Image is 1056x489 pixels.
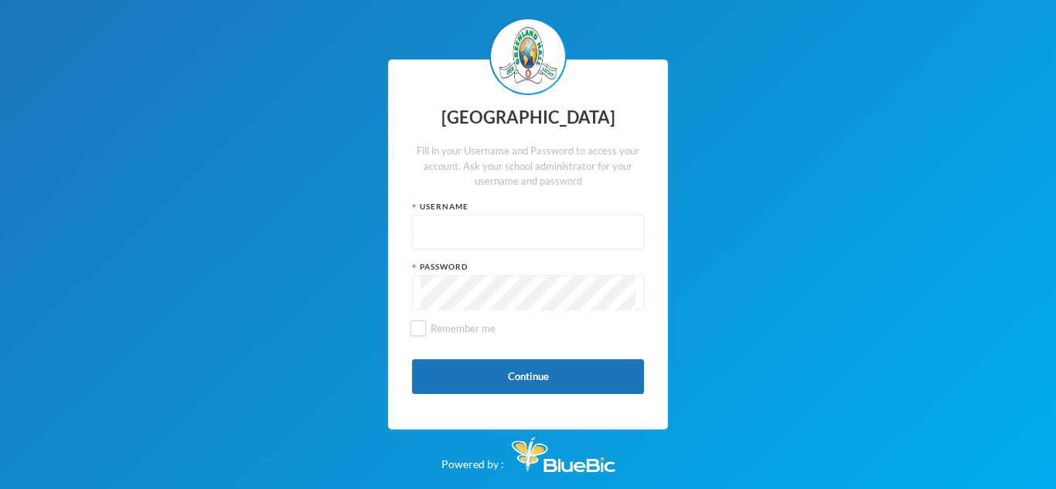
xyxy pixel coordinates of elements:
[412,103,644,133] div: [GEOGRAPHIC_DATA]
[412,201,644,212] div: Username
[412,359,644,394] button: Continue
[424,322,502,334] span: Remember me
[412,144,644,189] div: Fill in your Username and Password to access your account. Ask your school administrator for your...
[512,437,615,472] img: Bluebic
[441,430,615,472] div: Powered by :
[412,261,644,273] div: Password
